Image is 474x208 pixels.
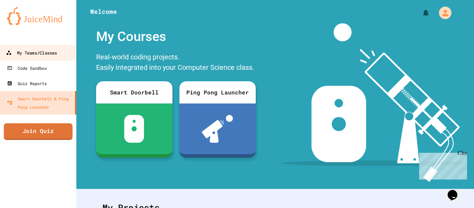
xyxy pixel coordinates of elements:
div: My Teams/Classes [6,49,57,57]
div: Code Sandbox [7,64,47,72]
div: My Notifications [409,7,432,19]
div: My Account [432,5,453,21]
img: logo-orange.svg [7,7,69,25]
div: Smart Doorbell [96,81,172,103]
img: sdb-white.svg [124,115,144,143]
div: Real-world coding projects. Easily integrated into your Computer Science class. [93,50,259,76]
div: Chat with us now!Close [3,3,48,44]
img: banner-image-my-projects.png [281,23,467,182]
img: ppl-with-ball.png [202,115,233,143]
div: Quiz Reports [7,79,47,88]
div: Ping Pong Launcher [179,81,256,103]
iframe: chat widget [416,150,467,180]
div: My Courses [93,23,259,50]
iframe: chat widget [445,180,467,201]
div: Smart Doorbell & Ping Pong Launcher [7,94,72,111]
a: Join Quiz [4,123,73,140]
